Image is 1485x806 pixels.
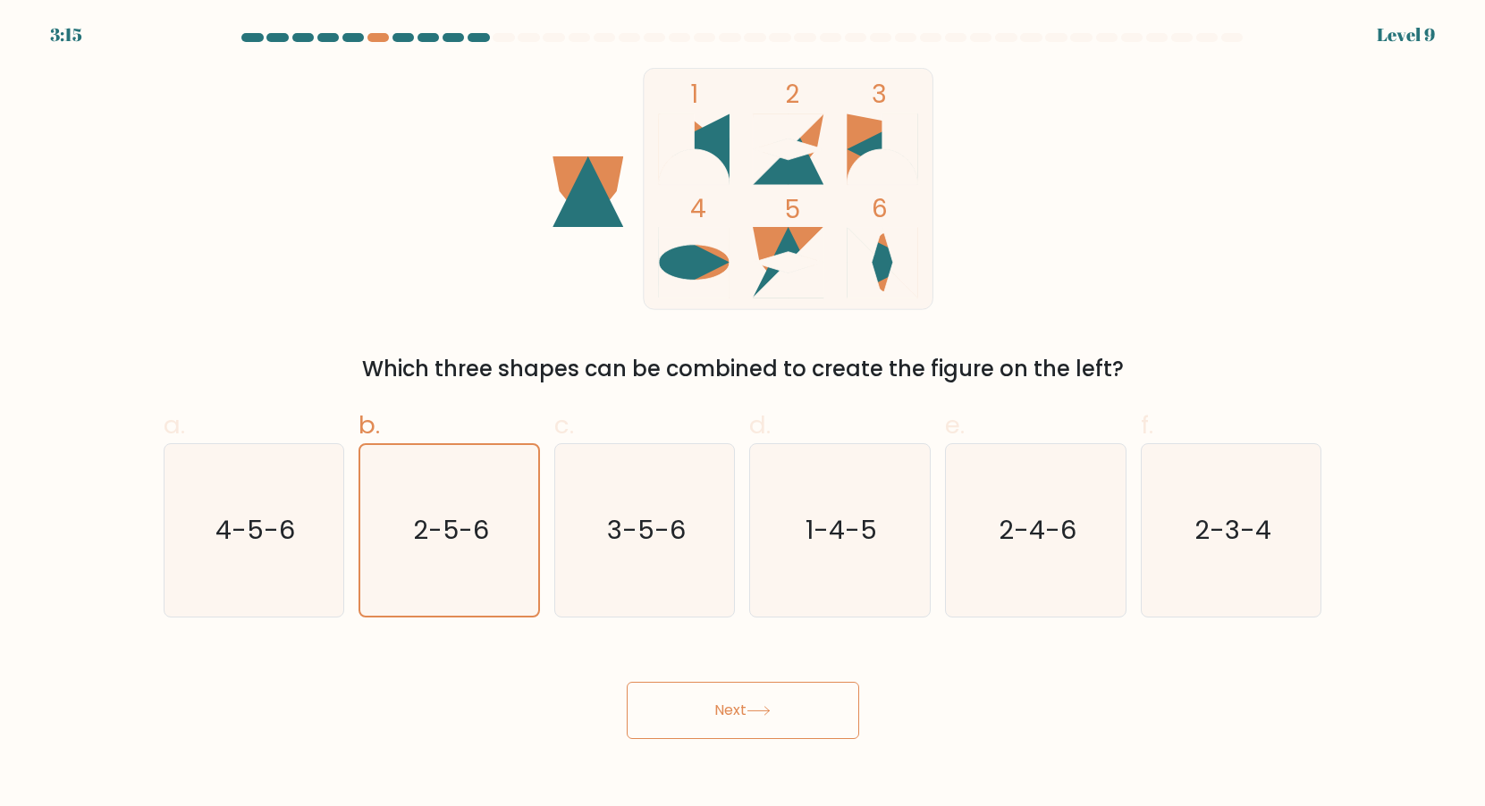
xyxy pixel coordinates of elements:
span: f. [1141,407,1153,442]
span: d. [749,407,771,442]
tspan: 4 [690,191,706,226]
tspan: 1 [690,77,698,112]
span: c. [554,407,574,442]
tspan: 2 [784,77,798,112]
tspan: 5 [784,192,799,227]
text: 2-5-6 [413,512,489,548]
span: b. [359,407,380,442]
div: Which three shapes can be combined to create the figure on the left? [174,353,1312,385]
text: 3-5-6 [607,512,686,548]
tspan: 6 [872,191,888,226]
text: 4-5-6 [215,512,295,548]
span: a. [164,407,185,442]
text: 2-4-6 [999,512,1076,548]
div: Level 9 [1377,21,1435,48]
span: e. [945,407,965,442]
tspan: 3 [872,77,887,112]
div: 3:15 [50,21,82,48]
text: 2-3-4 [1194,512,1271,548]
button: Next [627,682,859,739]
text: 1-4-5 [806,512,878,548]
